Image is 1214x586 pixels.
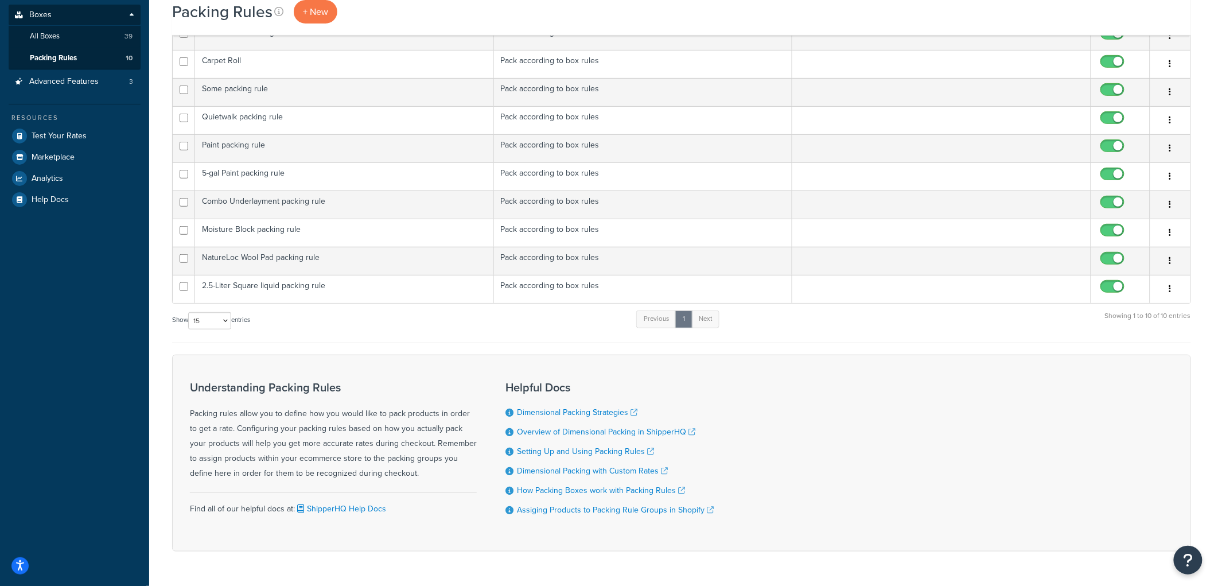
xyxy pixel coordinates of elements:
td: Pack according to box rules [494,78,793,106]
a: Dimensional Packing with Custom Rates [517,465,668,477]
td: Some packing rule [195,78,494,106]
td: Pack according to box rules [494,219,793,247]
div: Showing 1 to 10 of 10 entries [1105,309,1191,334]
h3: Helpful Docs [505,381,714,394]
td: Pack according to box rules [494,106,793,134]
a: Boxes [9,5,141,26]
a: All Boxes 39 [9,26,141,47]
span: 10 [126,53,133,63]
h3: Understanding Packing Rules [190,381,477,394]
button: Open Resource Center [1174,546,1203,575]
li: Boxes [9,5,141,70]
a: Overview of Dimensional Packing in ShipperHQ [517,426,695,438]
a: Assiging Products to Packing Rule Groups in Shopify [517,504,714,516]
a: 1 [675,311,692,328]
td: GBS Boxed Flooring [195,22,494,50]
a: Analytics [9,168,141,189]
td: Paint packing rule [195,134,494,162]
span: Help Docs [32,195,69,205]
td: Pack according to box rules [494,50,793,78]
h1: Packing Rules [172,1,273,23]
td: Pack according to box rules [494,247,793,275]
a: Help Docs [9,189,141,210]
td: Carpet Roll [195,50,494,78]
span: 39 [124,32,133,41]
td: 5-gal Paint packing rule [195,162,494,191]
a: Packing Rules 10 [9,48,141,69]
td: Pack according to box rules [494,275,793,303]
span: Test Your Rates [32,131,87,141]
td: Pack according to box rules [494,162,793,191]
a: Dimensional Packing Strategies [517,406,637,418]
span: Packing Rules [30,53,77,63]
td: Combo Underlayment packing rule [195,191,494,219]
div: Resources [9,113,141,123]
td: Pack according to box rules [494,134,793,162]
td: Pack according to box rules [494,22,793,50]
div: Find all of our helpful docs at: [190,492,477,517]
a: Advanced Features 3 [9,71,141,92]
label: Show entries [172,312,250,329]
select: Showentries [188,312,231,329]
a: Next [691,311,719,328]
span: + New [303,5,328,18]
td: Pack according to box rules [494,191,793,219]
td: Quietwalk packing rule [195,106,494,134]
li: Advanced Features [9,71,141,92]
td: Moisture Block packing rule [195,219,494,247]
a: ShipperHQ Help Docs [295,503,386,515]
div: Packing rules allow you to define how you would like to pack products in order to get a rate. Con... [190,381,477,481]
span: 3 [129,77,133,87]
span: All Boxes [30,32,60,41]
a: How Packing Boxes work with Packing Rules [517,484,685,496]
span: Boxes [29,10,52,20]
span: Analytics [32,174,63,184]
a: Previous [636,311,676,328]
li: All Boxes [9,26,141,47]
a: Test Your Rates [9,126,141,146]
span: Marketplace [32,153,75,162]
td: 2.5-Liter Square liquid packing rule [195,275,494,303]
span: Advanced Features [29,77,99,87]
td: NatureLoc Wool Pad packing rule [195,247,494,275]
a: Setting Up and Using Packing Rules [517,445,654,457]
li: Packing Rules [9,48,141,69]
a: Marketplace [9,147,141,168]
